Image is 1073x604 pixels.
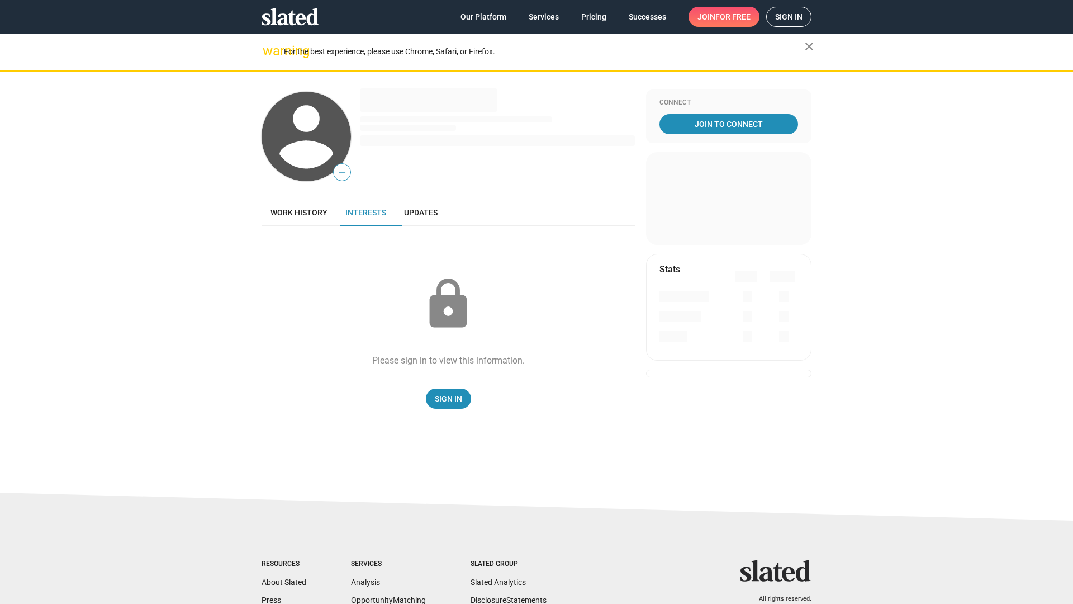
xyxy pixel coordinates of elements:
[629,7,666,27] span: Successes
[471,578,526,587] a: Slated Analytics
[460,7,506,27] span: Our Platform
[659,263,680,275] mat-card-title: Stats
[351,578,380,587] a: Analysis
[404,208,438,217] span: Updates
[697,7,751,27] span: Join
[435,389,462,409] span: Sign In
[715,7,751,27] span: for free
[262,560,306,569] div: Resources
[520,7,568,27] a: Services
[659,114,798,134] a: Join To Connect
[270,208,327,217] span: Work history
[426,389,471,409] a: Sign In
[662,114,796,134] span: Join To Connect
[262,199,336,226] a: Work history
[766,7,811,27] a: Sign in
[334,166,350,180] span: —
[620,7,675,27] a: Successes
[263,44,276,58] mat-icon: warning
[351,560,426,569] div: Services
[284,44,805,59] div: For the best experience, please use Chrome, Safari, or Firefox.
[420,276,476,332] mat-icon: lock
[395,199,447,226] a: Updates
[345,208,386,217] span: Interests
[372,355,525,366] div: Please sign in to view this information.
[572,7,615,27] a: Pricing
[336,199,395,226] a: Interests
[452,7,515,27] a: Our Platform
[775,7,803,26] span: Sign in
[262,578,306,587] a: About Slated
[689,7,759,27] a: Joinfor free
[471,560,547,569] div: Slated Group
[581,7,606,27] span: Pricing
[803,40,816,53] mat-icon: close
[659,98,798,107] div: Connect
[529,7,559,27] span: Services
